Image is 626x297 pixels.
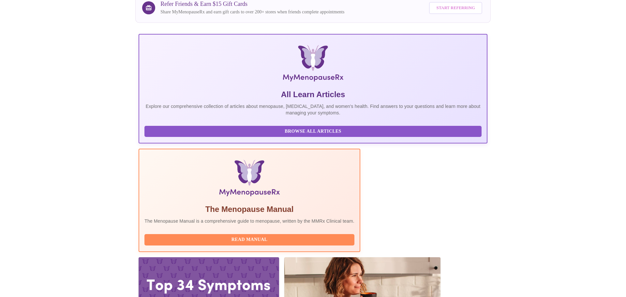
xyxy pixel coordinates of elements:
[144,126,482,137] button: Browse All Articles
[436,4,475,12] span: Start Referring
[144,236,356,242] a: Read Manual
[151,236,348,244] span: Read Manual
[160,1,344,7] h3: Refer Friends & Earn $15 Gift Cards
[160,9,344,15] p: Share MyMenopauseRx and earn gift cards to over 200+ stores when friends complete appointments
[144,128,483,134] a: Browse All Articles
[144,89,482,100] h5: All Learn Articles
[151,127,475,136] span: Browse All Articles
[144,234,354,245] button: Read Manual
[144,204,354,215] h5: The Menopause Manual
[178,160,321,199] img: Menopause Manual
[144,103,482,116] p: Explore our comprehensive collection of articles about menopause, [MEDICAL_DATA], and women's hea...
[197,45,429,84] img: MyMenopauseRx Logo
[144,218,354,224] p: The Menopause Manual is a comprehensive guide to menopause, written by the MMRx Clinical team.
[429,2,482,14] button: Start Referring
